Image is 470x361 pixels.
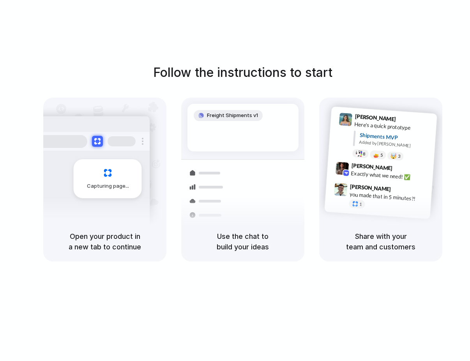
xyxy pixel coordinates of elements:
div: Shipments MVP [359,131,431,144]
span: Freight Shipments v1 [207,112,258,119]
h1: Follow the instructions to start [153,63,332,82]
span: 8 [363,152,366,156]
span: 3 [398,154,401,158]
h5: Share with your team and customers [329,231,433,252]
span: 9:47 AM [393,186,409,195]
span: [PERSON_NAME] [350,182,391,194]
span: [PERSON_NAME] [355,112,396,123]
span: Capturing page [87,182,130,190]
h5: Open your product in a new tab to continue [53,231,157,252]
span: 1 [359,202,362,206]
div: Added by [PERSON_NAME] [359,139,431,150]
span: 9:41 AM [398,116,414,125]
span: [PERSON_NAME] [351,161,392,172]
div: Exactly what we need! ✅ [351,169,429,183]
span: 9:42 AM [395,165,411,174]
h5: Use the chat to build your ideas [191,231,295,252]
div: Here's a quick prototype [354,120,432,133]
div: 🤯 [390,153,397,159]
span: 5 [380,153,383,157]
div: you made that in 5 minutes?! [349,190,427,203]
